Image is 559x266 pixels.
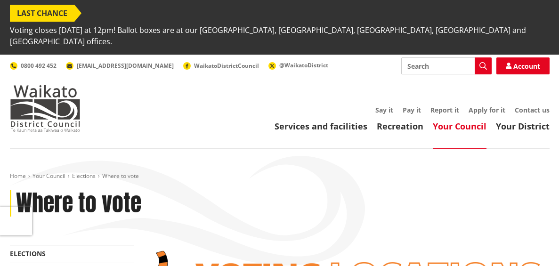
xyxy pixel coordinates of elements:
a: 0800 492 452 [10,62,57,70]
a: Elections [72,172,96,180]
a: Contact us [515,105,550,114]
span: LAST CHANCE [10,5,74,22]
span: [EMAIL_ADDRESS][DOMAIN_NAME] [77,62,174,70]
a: Home [10,172,26,180]
span: WaikatoDistrictCouncil [194,62,259,70]
a: Recreation [377,121,423,132]
nav: breadcrumb [10,172,550,180]
a: Elections [10,249,46,258]
input: Search input [401,57,492,74]
span: Voting closes [DATE] at 12pm! Ballot boxes are at our [GEOGRAPHIC_DATA], [GEOGRAPHIC_DATA], [GEOG... [10,22,550,50]
a: Services and facilities [275,121,367,132]
a: Pay it [403,105,421,114]
a: WaikatoDistrictCouncil [183,62,259,70]
a: Say it [375,105,393,114]
span: Where to vote [102,172,139,180]
h1: Where to vote [16,190,141,217]
span: 0800 492 452 [21,62,57,70]
a: Your Council [433,121,486,132]
a: Report it [430,105,459,114]
a: Account [496,57,550,74]
a: Your Council [32,172,65,180]
a: @WaikatoDistrict [268,61,328,69]
a: [EMAIL_ADDRESS][DOMAIN_NAME] [66,62,174,70]
img: Waikato District Council - Te Kaunihera aa Takiwaa o Waikato [10,85,81,132]
a: Apply for it [469,105,505,114]
span: @WaikatoDistrict [279,61,328,69]
a: Your District [496,121,550,132]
